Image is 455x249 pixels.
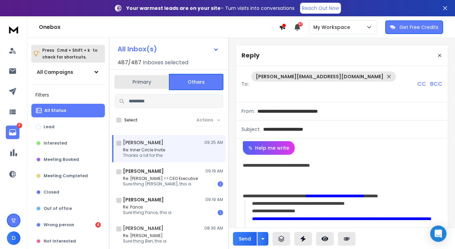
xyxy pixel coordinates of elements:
[44,124,54,130] p: Lead
[112,42,224,56] button: All Inbox(s)
[241,51,260,60] p: Reply
[17,123,22,128] p: 4
[241,108,255,115] p: From:
[39,23,279,31] h1: Onebox
[44,140,67,146] p: Interested
[31,218,105,232] button: Wrong person4
[31,202,105,215] button: Out of office
[31,120,105,134] button: Lead
[6,126,19,139] a: 4
[241,81,249,87] p: To:
[7,231,20,245] button: D
[114,74,169,89] button: Primary
[37,69,73,76] h1: All Campaigns
[31,65,105,79] button: All Campaigns
[430,80,442,88] p: BCC
[44,222,74,228] p: Wrong person
[204,226,223,231] p: 08:36 AM
[205,168,223,174] p: 09:19 AM
[56,46,91,54] span: Cmd + Shift + k
[44,173,88,179] p: Meeting Completed
[117,59,141,67] span: 487 / 487
[204,140,223,145] p: 09:25 AM
[44,108,66,113] p: All Status
[399,24,438,31] p: Get Free Credits
[123,139,163,146] h1: [PERSON_NAME]
[123,147,165,153] p: Re: Inner Circle Invite
[126,5,295,12] p: – Turn visits into conversations
[313,24,353,31] p: My Workspace
[42,47,97,61] p: Press to check for shortcuts.
[95,222,101,228] div: 4
[430,226,446,242] div: Open Intercom Messenger
[241,126,261,133] p: Subject:
[169,74,223,90] button: Others
[44,206,72,211] p: Out of office
[143,59,188,67] h3: Inboxes selected
[205,197,223,202] p: 09:19 AM
[298,22,303,27] span: 27
[123,181,198,187] p: Sure thing [PERSON_NAME], this is
[123,168,164,175] h1: [PERSON_NAME]
[302,5,339,12] p: Reach Out Now
[123,204,172,210] p: Re: Panos
[218,181,223,187] div: 1
[117,46,157,52] h1: All Inbox(s)
[7,23,20,36] img: logo
[31,90,105,100] h3: Filters
[31,234,105,248] button: Not Interested
[417,80,426,88] p: CC
[124,117,138,123] label: Select
[31,153,105,166] button: Meeting Booked
[31,136,105,150] button: Interested
[123,176,198,181] p: Re: [PERSON_NAME] <> CEO Executive
[31,185,105,199] button: Closed
[256,73,383,80] p: [PERSON_NAME][EMAIL_ADDRESS][DOMAIN_NAME]
[123,233,167,238] p: Re: [PERSON_NAME]
[123,238,167,244] p: Sure thing Ben, this is
[31,104,105,117] button: All Status
[123,210,172,215] p: Sure thing Panos, this is
[44,238,76,244] p: Not Interested
[31,169,105,183] button: Meeting Completed
[123,153,165,158] p: Thanks a lot for the
[44,157,79,162] p: Meeting Booked
[300,3,341,14] a: Reach Out Now
[123,225,163,232] h1: [PERSON_NAME]
[123,196,164,203] h1: [PERSON_NAME]
[126,5,221,12] strong: Your warmest leads are on your site
[233,232,257,246] button: Send
[385,20,443,34] button: Get Free Credits
[243,141,295,155] button: Help me write
[218,210,223,215] div: 1
[44,189,59,195] p: Closed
